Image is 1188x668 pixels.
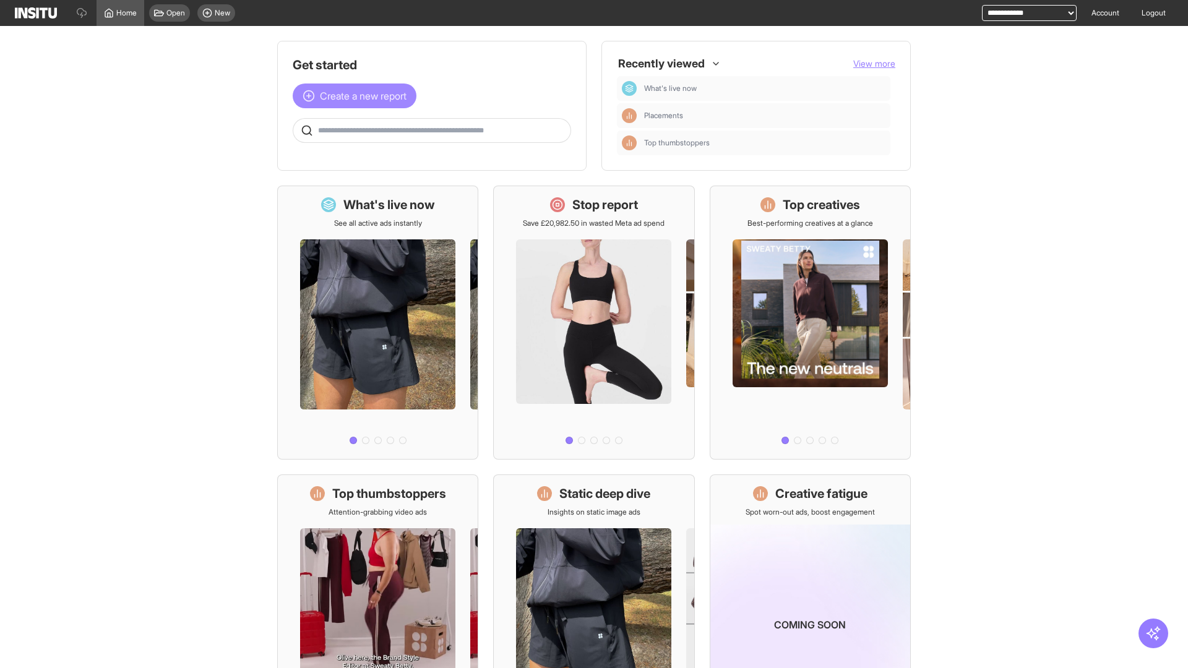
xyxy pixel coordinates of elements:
[334,218,422,228] p: See all active ads instantly
[329,507,427,517] p: Attention-grabbing video ads
[710,186,911,460] a: Top creativesBest-performing creatives at a glance
[332,485,446,502] h1: Top thumbstoppers
[783,196,860,213] h1: Top creatives
[644,111,683,121] span: Placements
[622,108,637,123] div: Insights
[644,111,885,121] span: Placements
[548,507,640,517] p: Insights on static image ads
[853,58,895,69] span: View more
[644,138,885,148] span: Top thumbstoppers
[644,83,885,93] span: What's live now
[277,186,478,460] a: What's live nowSee all active ads instantly
[166,8,185,18] span: Open
[343,196,435,213] h1: What's live now
[215,8,230,18] span: New
[493,186,694,460] a: Stop reportSave £20,982.50 in wasted Meta ad spend
[622,135,637,150] div: Insights
[644,83,697,93] span: What's live now
[293,56,571,74] h1: Get started
[559,485,650,502] h1: Static deep dive
[523,218,665,228] p: Save £20,982.50 in wasted Meta ad spend
[320,88,407,103] span: Create a new report
[293,83,416,108] button: Create a new report
[747,218,873,228] p: Best-performing creatives at a glance
[644,138,710,148] span: Top thumbstoppers
[622,81,637,96] div: Dashboard
[15,7,57,19] img: Logo
[853,58,895,70] button: View more
[572,196,638,213] h1: Stop report
[116,8,137,18] span: Home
